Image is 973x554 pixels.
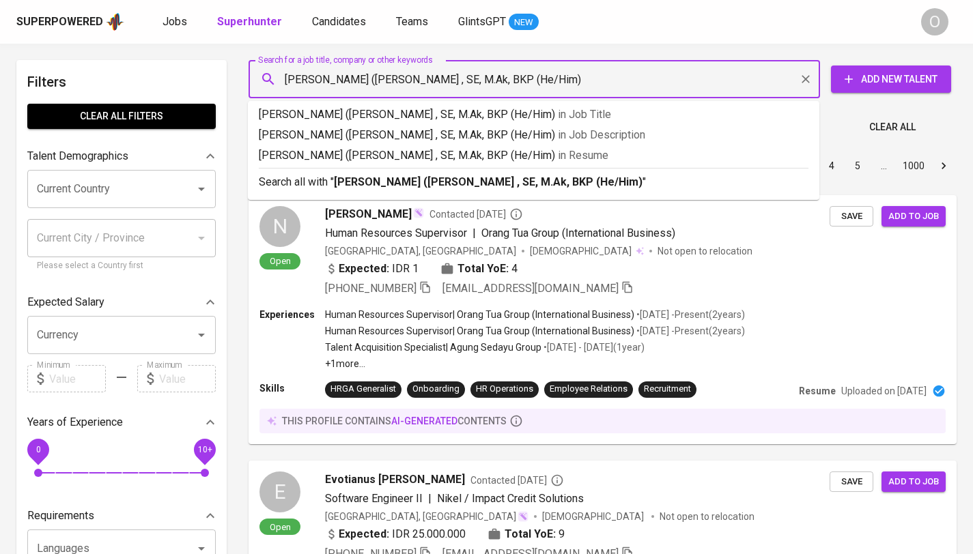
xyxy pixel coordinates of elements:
a: Teams [396,14,431,31]
span: Clear All filters [38,108,205,125]
span: [PERSON_NAME] [325,206,412,222]
div: HRGA Generalist [330,383,396,396]
span: 0 [36,445,40,454]
button: Open [192,325,211,345]
button: Add to job [882,206,946,227]
p: Human Resources Supervisor | Orang Tua Group (International Business) [325,324,634,338]
p: Years of Experience [27,414,123,431]
svg: By Batam recruiter [509,207,523,221]
span: 4 [511,261,518,277]
span: | [428,491,432,507]
a: Jobs [163,14,190,31]
button: Clear [796,70,815,89]
div: Onboarding [412,383,460,396]
div: HR Operations [476,383,533,396]
span: Contacted [DATE] [470,473,564,487]
span: Open [264,521,296,533]
a: GlintsGPT NEW [458,14,539,31]
p: Resume [799,384,836,398]
span: GlintsGPT [458,15,506,28]
div: [GEOGRAPHIC_DATA], [GEOGRAPHIC_DATA] [325,510,528,523]
b: Total YoE: [505,526,556,542]
div: Recruitment [644,383,691,396]
a: Candidates [312,14,369,31]
span: | [473,225,476,242]
div: Requirements [27,502,216,529]
span: Teams [396,15,428,28]
span: 9 [559,526,565,542]
p: [PERSON_NAME] ([PERSON_NAME] , SE, M.Ak, BKP (He/Him) [259,106,808,123]
p: Skills [259,381,325,395]
span: Save [836,209,866,224]
span: Nikel / Impact Credit Solutions [437,492,584,505]
span: in Resume [558,149,608,162]
p: Requirements [27,508,94,524]
button: Go to page 4 [821,155,843,177]
a: Superhunter [217,14,285,31]
span: Add to job [888,474,939,490]
span: Candidates [312,15,366,28]
span: Human Resources Supervisor [325,227,467,239]
button: Add New Talent [831,65,951,93]
span: Orang Tua Group (International Business) [481,227,675,239]
button: Go to next page [933,155,955,177]
a: NOpen[PERSON_NAME]Contacted [DATE]Human Resources Supervisor|Orang Tua Group (International Busin... [249,195,957,444]
div: IDR 1 [325,261,419,277]
div: Talent Demographics [27,143,216,170]
svg: By Batam recruiter [550,473,564,487]
button: Save [830,206,873,227]
a: Superpoweredapp logo [16,12,124,32]
p: Experiences [259,308,325,321]
span: [EMAIL_ADDRESS][DOMAIN_NAME] [442,282,619,295]
b: [PERSON_NAME] ([PERSON_NAME] , SE, M.Ak, BKP (He/Him) [334,175,643,188]
div: Years of Experience [27,409,216,436]
h6: Filters [27,71,216,93]
p: Talent Acquisition Specialist | Agung Sedayu Group [325,340,541,354]
img: magic_wand.svg [413,207,424,218]
p: Search all with " " [259,174,808,190]
b: Total YoE: [457,261,509,277]
span: NEW [509,16,539,29]
p: • [DATE] - Present ( 2 years ) [634,308,745,321]
div: N [259,206,300,247]
p: +1 more ... [325,357,745,370]
p: [PERSON_NAME] ([PERSON_NAME] , SE, M.Ak, BKP (He/Him) [259,127,808,143]
span: 10+ [197,445,212,454]
span: Evotianus [PERSON_NAME] [325,471,465,488]
p: Human Resources Supervisor | Orang Tua Group (International Business) [325,308,634,321]
span: Software Engineer II [325,492,423,505]
p: Talent Demographics [27,148,128,164]
button: Add to job [882,471,946,493]
b: Expected: [339,526,389,542]
input: Value [49,365,106,392]
button: Save [830,471,873,493]
p: • [DATE] - Present ( 2 years ) [634,324,745,338]
span: Add to job [888,209,939,224]
span: Add New Talent [842,71,940,88]
button: Open [192,179,211,199]
button: Go to page 1000 [899,155,929,177]
span: Open [264,255,296,267]
p: • [DATE] - [DATE] ( 1 year ) [541,340,645,354]
p: Expected Salary [27,294,104,310]
button: Clear All filters [27,104,216,129]
span: in Job Title [558,108,611,121]
p: Not open to relocation [658,244,752,258]
div: Expected Salary [27,289,216,316]
button: Clear All [864,115,921,140]
b: Expected: [339,261,389,277]
p: Please select a Country first [37,259,206,273]
span: Contacted [DATE] [429,207,523,221]
nav: pagination navigation [715,155,957,177]
span: in Job Description [558,128,645,141]
div: O [921,8,948,35]
p: Not open to relocation [660,510,755,523]
span: [PHONE_NUMBER] [325,282,417,295]
p: [PERSON_NAME] ([PERSON_NAME] , SE, M.Ak, BKP (He/Him) [259,147,808,164]
div: Employee Relations [550,383,627,396]
span: [DEMOGRAPHIC_DATA] [530,244,634,258]
span: AI-generated [391,415,457,426]
img: magic_wand.svg [518,511,528,522]
div: Superpowered [16,14,103,30]
input: Value [159,365,216,392]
